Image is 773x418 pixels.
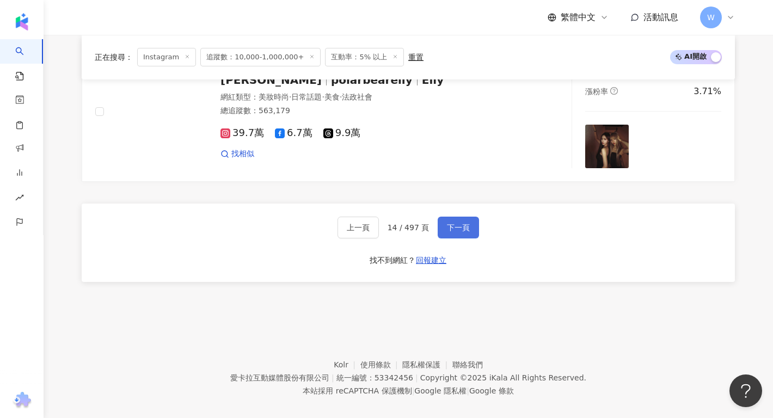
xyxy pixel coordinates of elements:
[408,53,424,62] div: 重置
[338,217,379,238] button: 上一頁
[323,127,361,139] span: 9.9萬
[347,223,370,232] span: 上一頁
[412,386,415,395] span: |
[220,92,524,103] div: 網紅類型 ：
[200,48,321,66] span: 追蹤數：10,000-1,000,000+
[415,373,418,382] span: |
[289,93,291,101] span: ·
[220,106,524,116] div: 總追蹤數 ： 563,179
[631,125,675,169] img: post-image
[117,71,199,152] img: KOL Avatar
[15,39,37,82] a: search
[561,11,596,23] span: 繁體中文
[370,255,415,266] div: 找不到網紅？
[336,373,413,382] div: 統一編號：53342456
[325,48,404,66] span: 互動率：5% 以上
[303,384,513,397] span: 本站採用 reCAPTCHA 保護機制
[416,256,446,265] span: 回報建立
[415,251,447,269] button: 回報建立
[438,217,479,238] button: 下一頁
[467,386,469,395] span: |
[610,87,618,95] span: question-circle
[585,87,608,96] span: 漲粉率
[220,127,264,139] span: 39.7萬
[422,73,444,87] span: Elly
[643,12,678,22] span: 活動訊息
[707,11,715,23] span: W
[729,374,762,407] iframe: Help Scout Beacon - Open
[13,13,30,30] img: logo icon
[230,373,329,382] div: 愛卡拉互動媒體股份有限公司
[489,373,508,382] a: iKala
[322,93,324,101] span: ·
[331,73,413,87] span: polarbearelly
[95,53,133,62] span: 正在搜尋 ：
[259,93,289,101] span: 美妝時尚
[585,125,629,169] img: post-image
[220,149,254,159] a: 找相似
[231,149,254,159] span: 找相似
[414,386,467,395] a: Google 隱私權
[15,187,24,211] span: rise
[342,93,372,101] span: 法政社會
[334,360,360,369] a: Kolr
[677,125,721,169] img: post-image
[402,360,452,369] a: 隱私權保護
[275,127,312,139] span: 6.7萬
[388,223,430,232] span: 14 / 497 頁
[332,373,334,382] span: |
[360,360,403,369] a: 使用條款
[694,85,721,97] div: 3.71%
[11,392,33,409] img: chrome extension
[82,41,735,182] a: KOL Avatar[PERSON_NAME]polarbearellyElly網紅類型：美妝時尚·日常話題·美食·法政社會總追蹤數：563,17939.7萬6.7萬9.9萬找相似互動率ques...
[324,93,340,101] span: 美食
[452,360,483,369] a: 聯絡我們
[137,48,196,66] span: Instagram
[220,73,322,87] span: [PERSON_NAME]
[291,93,322,101] span: 日常話題
[340,93,342,101] span: ·
[469,386,514,395] a: Google 條款
[420,373,586,382] div: Copyright © 2025 All Rights Reserved.
[447,223,470,232] span: 下一頁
